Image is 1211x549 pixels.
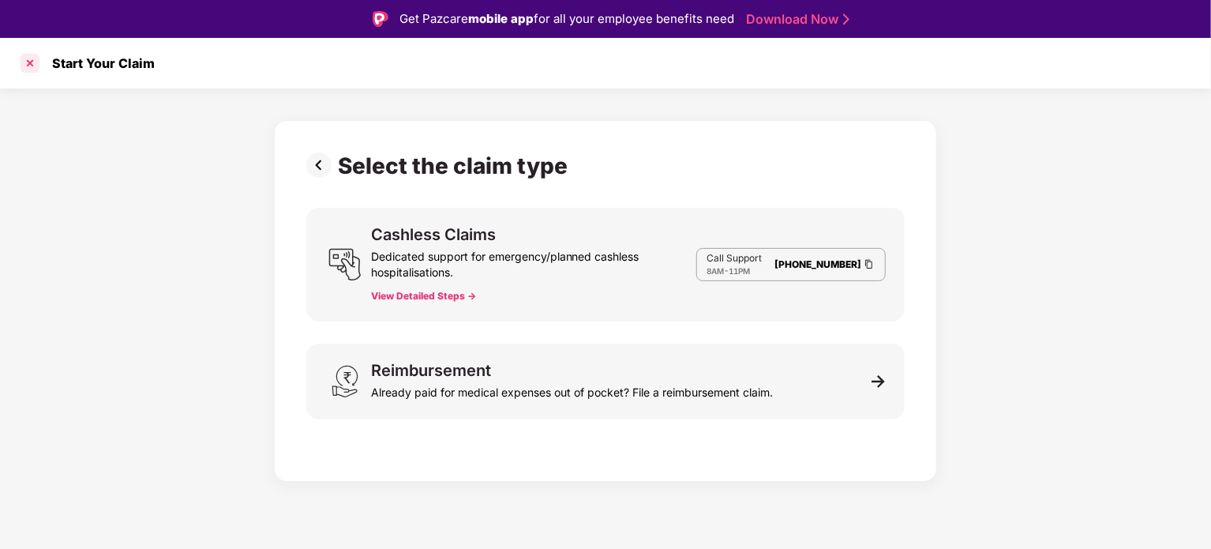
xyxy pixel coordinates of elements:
[843,11,849,28] img: Stroke
[306,152,338,178] img: svg+xml;base64,PHN2ZyBpZD0iUHJldi0zMngzMiIgeG1sbnM9Imh0dHA6Ly93d3cudzMub3JnLzIwMDAvc3ZnIiB3aWR0aD...
[371,363,491,378] div: Reimbursement
[399,9,734,28] div: Get Pazcare for all your employee benefits need
[707,265,762,277] div: -
[371,290,476,303] button: View Detailed Steps ->
[338,152,574,179] div: Select the claim type
[863,258,875,271] img: Clipboard Icon
[371,378,773,400] div: Already paid for medical expenses out of pocket? File a reimbursement claim.
[707,266,724,276] span: 8AM
[328,248,362,281] img: svg+xml;base64,PHN2ZyB3aWR0aD0iMjQiIGhlaWdodD0iMjUiIHZpZXdCb3g9IjAgMCAyNCAyNSIgZmlsbD0ibm9uZSIgeG...
[371,243,696,280] div: Dedicated support for emergency/planned cashless hospitalisations.
[774,258,861,270] a: [PHONE_NUMBER]
[373,11,388,27] img: Logo
[729,266,750,276] span: 11PM
[468,11,534,26] strong: mobile app
[371,227,496,243] div: Cashless Claims
[707,252,762,265] p: Call Support
[746,11,845,28] a: Download Now
[43,55,155,71] div: Start Your Claim
[872,374,886,389] img: svg+xml;base64,PHN2ZyB3aWR0aD0iMTEiIGhlaWdodD0iMTEiIHZpZXdCb3g9IjAgMCAxMSAxMSIgZmlsbD0ibm9uZSIgeG...
[328,365,362,398] img: svg+xml;base64,PHN2ZyB3aWR0aD0iMjQiIGhlaWdodD0iMzEiIHZpZXdCb3g9IjAgMCAyNCAzMSIgZmlsbD0ibm9uZSIgeG...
